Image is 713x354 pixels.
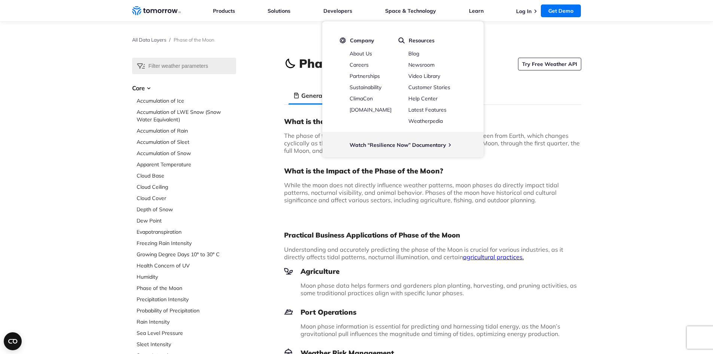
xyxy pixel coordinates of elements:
[4,332,22,350] button: Open CMP widget
[137,149,236,157] a: Accumulation of Snow
[132,58,236,74] input: Filter weather parameters
[137,329,236,337] a: Sea Level Pressure
[463,253,524,261] a: agricultural practices.
[398,37,405,44] img: magnifier.svg
[169,37,171,43] span: /
[132,5,181,16] a: Home link
[350,61,369,68] a: Careers
[284,267,581,276] h3: Agriculture
[137,228,236,236] a: Evapotranspiration
[137,138,236,146] a: Accumulation of Sleet
[137,172,236,179] a: Cloud Base
[323,7,352,14] a: Developers
[408,84,450,91] a: Customer Stories
[518,58,581,70] a: Try Free Weather API
[137,127,236,134] a: Accumulation of Rain
[137,341,236,348] a: Sleet Intensity
[408,106,447,113] a: Latest Features
[284,132,580,154] span: The phase of the moon refers to the illuminated portion of the Moon as seen from Earth, which cha...
[137,318,236,326] a: Rain Intensity
[289,87,363,105] li: General Information
[132,37,166,43] a: All Data Layers
[137,262,236,269] a: Health Concern of UV
[137,239,236,247] a: Freezing Rain Intensity
[469,7,484,14] a: Learn
[284,231,581,240] h2: Practical Business Applications of Phase of the Moon
[350,142,446,148] a: Watch “Resilience Now” Documentary
[284,166,581,175] h3: What is the Impact of the Phase of the Moon?
[350,73,380,79] a: Partnerships
[137,217,236,224] a: Dew Point
[385,7,436,14] a: Space & Technology
[541,4,581,17] a: Get Demo
[408,73,440,79] a: Video Library
[284,117,581,126] h3: What is the Phase of the Moon?
[137,307,236,314] a: Probability of Precipitation
[350,95,373,102] a: ClimaCon
[350,106,391,113] a: [DOMAIN_NAME]
[137,296,236,303] a: Precipitation Intensity
[137,206,236,213] a: Depth of Snow
[339,37,346,44] img: tio-logo-icon.svg
[350,50,372,57] a: About Us
[213,7,235,14] a: Products
[516,8,531,15] a: Log In
[137,284,236,292] a: Phase of the Moon
[409,37,435,44] span: Resources
[284,308,581,317] h3: Port Operations
[408,50,419,57] a: Blog
[408,61,435,68] a: Newsroom
[132,84,236,93] h3: Core
[301,91,359,100] h3: General Information
[350,37,374,44] span: Company
[137,183,236,191] a: Cloud Ceiling
[137,273,236,281] a: Humidity
[137,251,236,258] a: Growing Degree Days 10° to 30° C
[284,246,563,261] span: Understanding and accurately predicting the phase of the Moon is crucial for various industries, ...
[350,84,381,91] a: Sustainability
[137,161,236,168] a: Apparent Temperature
[137,97,236,105] a: Accumulation of Ice
[408,95,438,102] a: Help Center
[137,194,236,202] a: Cloud Cover
[174,37,214,43] span: Phase of the Moon
[268,7,290,14] a: Solutions
[299,55,410,72] h1: Phase of the Moon
[301,282,577,297] span: Moon phase data helps farmers and gardeners plan planting, harvesting, and pruning activities, as...
[284,181,559,204] span: While the moon does not directly influence weather patterns, moon phases do directly impact tidal...
[408,118,443,124] a: Weatherpedia
[301,323,560,338] span: Moon phase information is essential for predicting and harnessing tidal energy, as the Moon’s gra...
[137,108,236,123] a: Accumulation of LWE Snow (Snow Water Equivalent)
